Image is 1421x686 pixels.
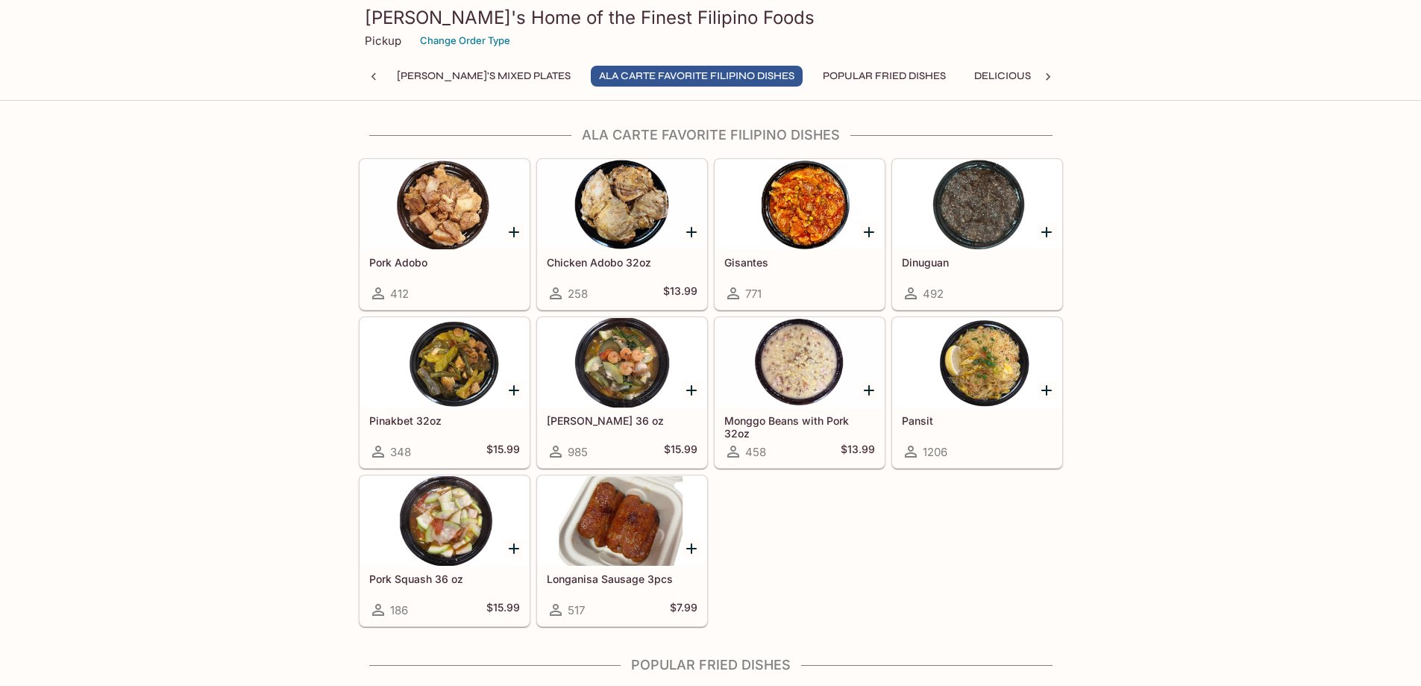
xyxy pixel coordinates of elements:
h5: $13.99 [663,284,697,302]
span: 348 [390,445,411,459]
span: 258 [568,287,588,301]
a: Pork Squash 36 oz186$15.99 [360,475,530,626]
button: Change Order Type [413,29,517,52]
button: Add Dinuguan [1038,222,1056,241]
h5: Monggo Beans with Pork 32oz [724,414,875,439]
a: Longanisa Sausage 3pcs517$7.99 [537,475,707,626]
span: 458 [745,445,766,459]
a: Chicken Adobo 32oz258$13.99 [537,159,707,310]
h5: Pork Squash 36 oz [369,573,520,585]
button: Add Pansit [1038,381,1056,399]
h5: [PERSON_NAME] 36 oz [547,414,697,427]
h5: $7.99 [670,601,697,619]
h5: Gisantes [724,256,875,269]
span: 412 [390,287,409,301]
div: Gisantes [715,160,884,249]
button: Add Chicken Adobo 32oz [683,222,701,241]
span: 1206 [923,445,947,459]
div: Monggo Beans with Pork 32oz [715,318,884,408]
h5: Pansit [902,414,1053,427]
h5: $15.99 [664,443,697,461]
div: Dinuguan [893,160,1061,249]
a: [PERSON_NAME] 36 oz985$15.99 [537,317,707,468]
button: Add Monggo Beans with Pork 32oz [860,381,879,399]
span: 771 [745,287,762,301]
a: Dinuguan492 [892,159,1062,310]
div: Pork Squash 36 oz [360,476,529,566]
a: Pinakbet 32oz348$15.99 [360,317,530,468]
span: 517 [568,603,585,617]
div: Sari Sari 36 oz [538,318,706,408]
button: Add Longanisa Sausage 3pcs [683,539,701,558]
h5: $15.99 [486,443,520,461]
a: Pansit1206 [892,317,1062,468]
button: Add Pinakbet 32oz [505,381,524,399]
h5: Pinakbet 32oz [369,414,520,427]
a: Gisantes771 [715,159,885,310]
h5: $15.99 [486,601,520,619]
h5: Longanisa Sausage 3pcs [547,573,697,585]
h5: Dinuguan [902,256,1053,269]
div: Longanisa Sausage 3pcs [538,476,706,566]
div: Chicken Adobo 32oz [538,160,706,249]
span: 492 [923,287,944,301]
button: [PERSON_NAME]'s Mixed Plates [389,66,579,87]
button: Delicious Soups [966,66,1076,87]
div: Pansit [893,318,1061,408]
button: Add Gisantes [860,222,879,241]
button: Add Pork Squash 36 oz [505,539,524,558]
h5: Chicken Adobo 32oz [547,256,697,269]
a: Monggo Beans with Pork 32oz458$13.99 [715,317,885,468]
h4: Ala Carte Favorite Filipino Dishes [359,127,1063,143]
div: Pinakbet 32oz [360,318,529,408]
p: Pickup [365,34,401,48]
h5: Pork Adobo [369,256,520,269]
span: 985 [568,445,588,459]
a: Pork Adobo412 [360,159,530,310]
h4: Popular Fried Dishes [359,657,1063,673]
button: Add Pork Adobo [505,222,524,241]
h5: $13.99 [841,443,875,461]
div: Pork Adobo [360,160,529,249]
button: Popular Fried Dishes [815,66,954,87]
button: Ala Carte Favorite Filipino Dishes [591,66,803,87]
button: Add Sari Sari 36 oz [683,381,701,399]
span: 186 [390,603,408,617]
h3: [PERSON_NAME]'s Home of the Finest Filipino Foods [365,6,1057,29]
